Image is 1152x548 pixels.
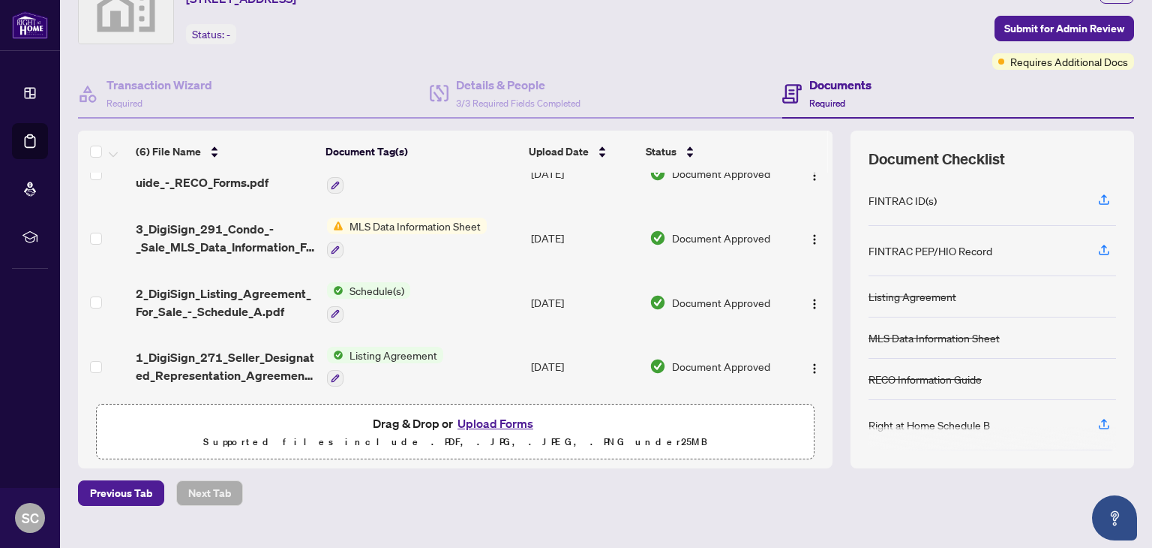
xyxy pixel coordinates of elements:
div: FINTRAC PEP/HIO Record [868,242,992,259]
button: Status IconSchedule(s) [327,282,410,323]
th: Upload Date [523,131,640,173]
img: Logo [808,170,820,182]
h4: Details & People [456,76,580,94]
img: Status Icon [327,347,343,363]
span: 4_DigiSign_Reco_Information_Guide_-_RECO_Forms.pdf [136,155,315,191]
img: Document Status [649,230,666,246]
button: Status IconRECO Information Guide [327,154,469,194]
img: Status Icon [327,218,343,234]
button: Previous Tab [78,480,164,506]
span: Drag & Drop orUpload FormsSupported files include .PDF, .JPG, .JPEG, .PNG under25MB [97,405,814,460]
img: Logo [808,298,820,310]
span: Document Approved [672,230,770,246]
span: (6) File Name [136,143,201,160]
button: Logo [802,226,826,250]
button: Status IconMLS Data Information Sheet [327,218,487,258]
span: 3_DigiSign_291_Condo_-_Sale_MLS_Data_Information_Form_-_PropTx-[PERSON_NAME].pdf [136,220,315,256]
button: Status IconListing Agreement [327,347,443,387]
td: [DATE] [525,142,643,206]
button: Logo [802,291,826,315]
img: Logo [808,363,820,375]
img: Document Status [649,165,666,182]
img: Document Status [649,358,666,375]
span: Document Approved [672,165,770,182]
img: logo [12,11,48,39]
h4: Documents [809,76,871,94]
th: Status [640,131,786,173]
button: Logo [802,354,826,378]
span: Requires Additional Docs [1010,53,1128,70]
img: Logo [808,233,820,245]
span: Upload Date [529,143,589,160]
td: [DATE] [525,335,643,399]
span: Drag & Drop or [373,414,538,433]
button: Logo [802,161,826,185]
button: Submit for Admin Review [994,16,1134,41]
span: Submit for Admin Review [1004,17,1124,41]
img: Status Icon [327,282,343,299]
span: - [226,28,230,41]
div: RECO Information Guide [868,371,982,387]
span: Schedule(s) [343,282,410,299]
td: [DATE] [525,206,643,270]
span: Listing Agreement [343,347,443,363]
div: Listing Agreement [868,288,956,305]
img: Document Status [649,294,666,311]
span: 3/3 Required Fields Completed [456,98,580,109]
div: MLS Data Information Sheet [868,330,1000,346]
th: Document Tag(s) [319,131,523,173]
span: Document Approved [672,294,770,311]
div: Status: [186,24,236,44]
span: Status [646,143,676,160]
span: Required [106,98,142,109]
span: Document Approved [672,358,770,375]
span: Required [809,98,845,109]
div: FINTRAC ID(s) [868,192,937,209]
div: Right at Home Schedule B [868,417,990,433]
td: [DATE] [525,270,643,335]
span: MLS Data Information Sheet [343,218,487,234]
button: Upload Forms [453,414,538,433]
p: Supported files include .PDF, .JPG, .JPEG, .PNG under 25 MB [106,433,805,451]
button: Open asap [1092,495,1137,540]
span: 1_DigiSign_271_Seller_Designated_Representation_Agreement_Authority_to_Offer_for_Sale__2__-_PropT... [136,348,315,384]
button: Next Tab [176,480,243,506]
h4: Transaction Wizard [106,76,212,94]
span: SC [22,507,39,528]
span: 2_DigiSign_Listing_Agreement_For_Sale_-_Schedule_A.pdf [136,285,315,321]
th: (6) File Name [130,131,319,173]
span: Previous Tab [90,481,152,505]
span: Document Checklist [868,149,1005,170]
